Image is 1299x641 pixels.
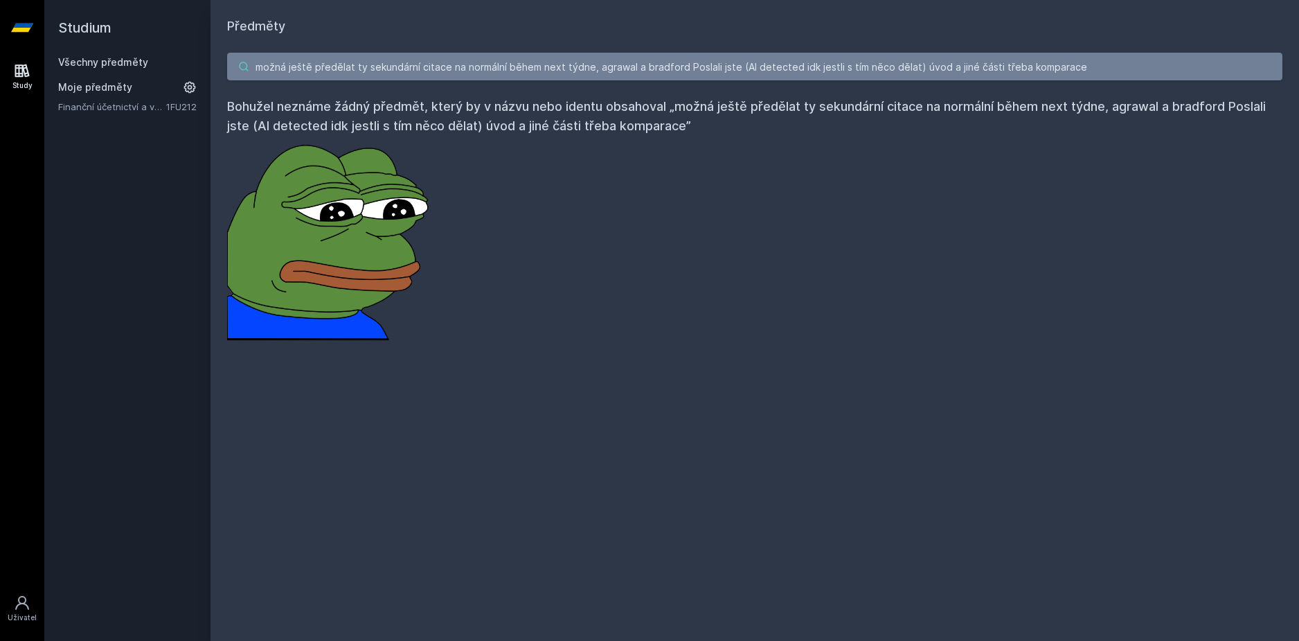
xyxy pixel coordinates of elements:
[3,588,42,630] a: Uživatel
[58,80,132,94] span: Moje předměty
[227,136,435,340] img: error_picture.png
[227,17,1282,36] h1: Předměty
[166,101,197,112] a: 1FU212
[3,55,42,98] a: Study
[58,100,166,114] a: Finanční účetnictví a výkaznictví podle Mezinárodních standardů účetního výkaznictví (IFRS)
[227,53,1282,80] input: Název nebo ident předmětu…
[8,613,37,623] div: Uživatel
[12,80,33,91] div: Study
[227,97,1282,136] h4: Bohužel neznáme žádný předmět, který by v názvu nebo identu obsahoval „možná ještě předělat ty se...
[58,56,148,68] a: Všechny předměty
